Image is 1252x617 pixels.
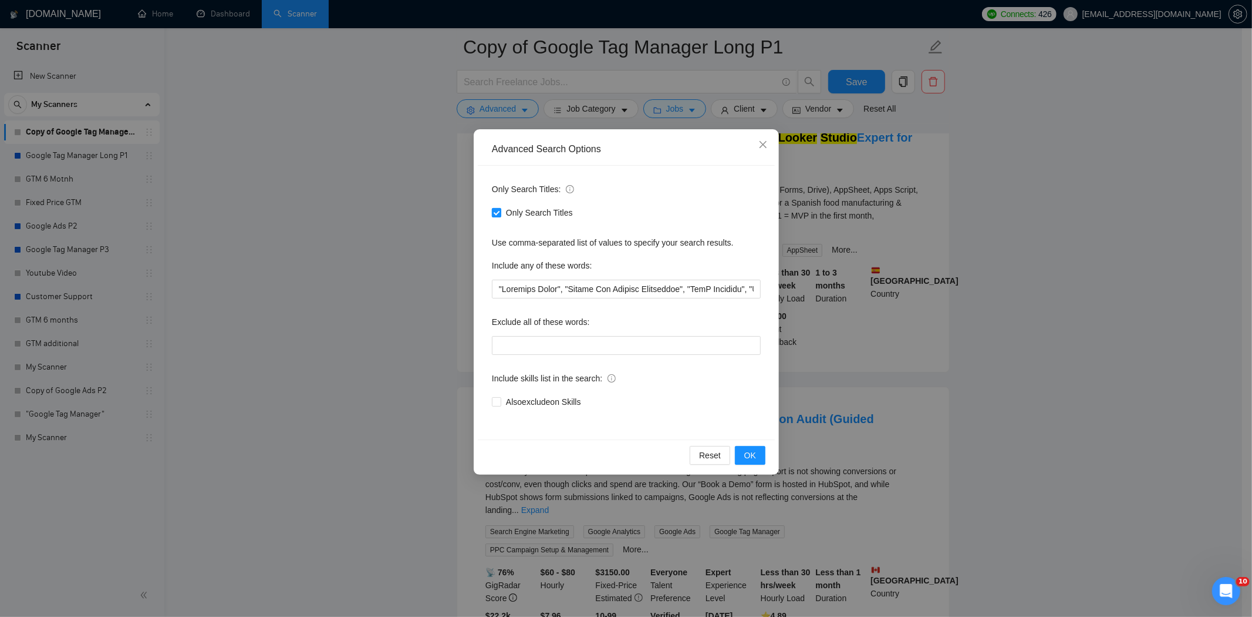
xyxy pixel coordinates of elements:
iframe: Intercom live chat [1212,577,1240,605]
label: Include any of these words: [492,256,592,275]
span: Include skills list in the search: [492,372,616,385]
span: Also exclude on Skills [501,395,586,408]
button: Close [747,129,779,161]
div: Advanced Search Options [492,143,761,156]
span: info-circle [608,374,616,383]
span: Only Search Titles: [492,183,574,196]
span: info-circle [566,185,574,193]
span: 10 [1236,577,1250,586]
span: close [758,140,768,149]
button: Reset [690,446,730,465]
button: OK [734,446,765,465]
label: Exclude all of these words: [492,313,590,331]
div: Use comma-separated list of values to specify your search results. [492,236,761,249]
span: OK [744,449,755,462]
span: Reset [699,449,721,462]
span: Only Search Titles [501,206,578,219]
